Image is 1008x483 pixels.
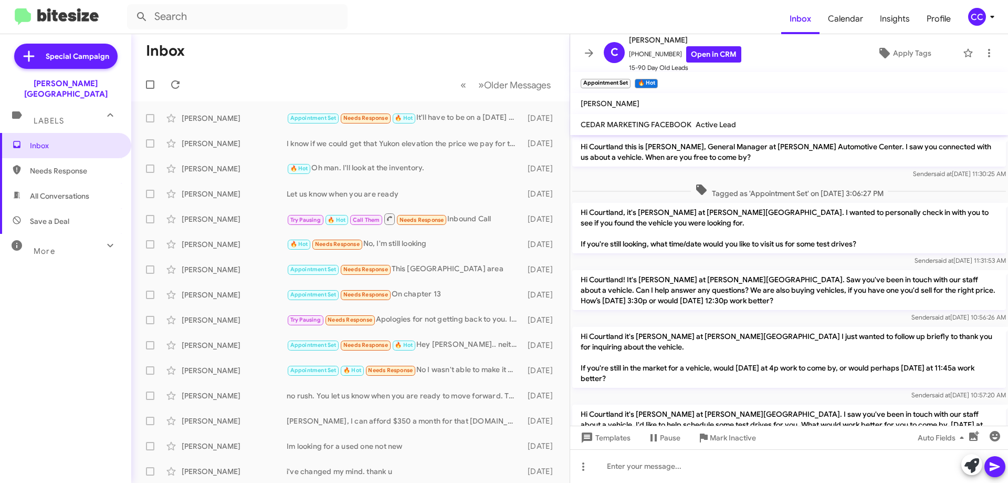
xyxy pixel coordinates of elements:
[932,313,950,321] span: said at
[182,365,287,376] div: [PERSON_NAME]
[696,120,736,129] span: Active Lead
[893,44,931,63] span: Apply Tags
[287,314,522,326] div: Apologies for not getting back to you. I'm going to hold off on a new vehicle for a while. Thank ...
[290,291,337,298] span: Appointment Set
[522,138,561,149] div: [DATE]
[629,46,741,63] span: [PHONE_NUMBER]
[287,416,522,426] div: [PERSON_NAME], I can afford $350 a month for that [DOMAIN_NAME] I told him the deal was gone I wa...
[918,428,968,447] span: Auto Fields
[932,391,950,399] span: said at
[146,43,185,59] h1: Inbox
[290,367,337,374] span: Appointment Set
[522,290,561,300] div: [DATE]
[629,63,741,73] span: 15-90 Day Old Leads
[287,289,522,301] div: On chapter 13
[581,79,631,88] small: Appointment Set
[30,191,89,201] span: All Conversations
[460,78,466,91] span: «
[522,264,561,275] div: [DATE]
[691,183,888,199] span: Tagged as 'Appointment Set' on [DATE] 3:06:27 PM
[30,166,119,176] span: Needs Response
[710,428,756,447] span: Mark Inactive
[353,217,380,223] span: Call Them
[572,137,1006,167] p: Hi Courtland this is [PERSON_NAME], General Manager at [PERSON_NAME] Automotive Center. I saw you...
[182,163,287,174] div: [PERSON_NAME]
[522,390,561,401] div: [DATE]
[287,162,522,174] div: Oh man. I'll look at the inventory.
[287,466,522,477] div: i've changed my mind. thank u
[581,99,639,108] span: [PERSON_NAME]
[454,74,472,96] button: Previous
[182,214,287,224] div: [PERSON_NAME]
[182,239,287,250] div: [PERSON_NAME]
[572,327,1006,388] p: Hi Courtland it's [PERSON_NAME] at [PERSON_NAME][GEOGRAPHIC_DATA] I just wanted to follow up brie...
[287,263,522,275] div: This [GEOGRAPHIC_DATA] area
[686,46,741,63] a: Open in CRM
[287,364,522,376] div: No I wasn't able to make it when y'all were doing the special for a $1 down and sign and drive
[182,441,287,451] div: [PERSON_NAME]
[343,291,388,298] span: Needs Response
[850,44,958,63] button: Apply Tags
[911,391,1006,399] span: Sender [DATE] 10:57:20 AM
[522,315,561,325] div: [DATE]
[611,44,618,61] span: C
[484,79,551,91] span: Older Messages
[290,342,337,348] span: Appointment Set
[290,165,308,172] span: 🔥 Hot
[572,405,1006,445] p: Hi Courtland it's [PERSON_NAME] at [PERSON_NAME][GEOGRAPHIC_DATA]. I saw you've been in touch wit...
[287,390,522,401] div: no rush. You let us know when you are ready to move forward. Thank you
[913,170,1006,178] span: Sender [DATE] 11:30:25 AM
[287,212,522,225] div: Inbound Call
[968,8,986,26] div: CC
[287,138,522,149] div: I know if we could get that Yukon elevation the price we pay for the jeep that's what we would get
[395,115,413,121] span: 🔥 Hot
[343,115,388,121] span: Needs Response
[522,163,561,174] div: [DATE]
[328,217,345,223] span: 🔥 Hot
[522,214,561,224] div: [DATE]
[182,264,287,275] div: [PERSON_NAME]
[34,246,55,256] span: More
[522,365,561,376] div: [DATE]
[287,441,522,451] div: Im looking for a used one not new
[629,34,741,46] span: [PERSON_NAME]
[572,270,1006,310] p: Hi Courtland! It's [PERSON_NAME] at [PERSON_NAME][GEOGRAPHIC_DATA]. Saw you've been in touch with...
[522,113,561,124] div: [DATE]
[343,342,388,348] span: Needs Response
[34,116,64,126] span: Labels
[911,313,1006,321] span: Sender [DATE] 10:56:26 AM
[472,74,557,96] button: Next
[522,441,561,451] div: [DATE]
[182,390,287,401] div: [PERSON_NAME]
[579,428,631,447] span: Templates
[959,8,996,26] button: CC
[290,217,321,223] span: Try Pausing
[30,140,119,151] span: Inbox
[287,339,522,351] div: Hey [PERSON_NAME].. neither time will work for me
[343,367,361,374] span: 🔥 Hot
[368,367,413,374] span: Needs Response
[182,466,287,477] div: [PERSON_NAME]
[871,4,918,34] a: Insights
[522,189,561,199] div: [DATE]
[522,416,561,426] div: [DATE]
[635,79,657,88] small: 🔥 Hot
[14,44,118,69] a: Special Campaign
[182,189,287,199] div: [PERSON_NAME]
[455,74,557,96] nav: Page navigation example
[290,241,308,248] span: 🔥 Hot
[660,428,680,447] span: Pause
[290,316,321,323] span: Try Pausing
[315,241,360,248] span: Needs Response
[933,170,952,178] span: said at
[581,120,691,129] span: CEDAR MARKETING FACEBOOK
[30,216,69,227] span: Save a Deal
[820,4,871,34] a: Calendar
[182,138,287,149] div: [PERSON_NAME]
[182,290,287,300] div: [PERSON_NAME]
[522,466,561,477] div: [DATE]
[909,428,976,447] button: Auto Fields
[781,4,820,34] a: Inbox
